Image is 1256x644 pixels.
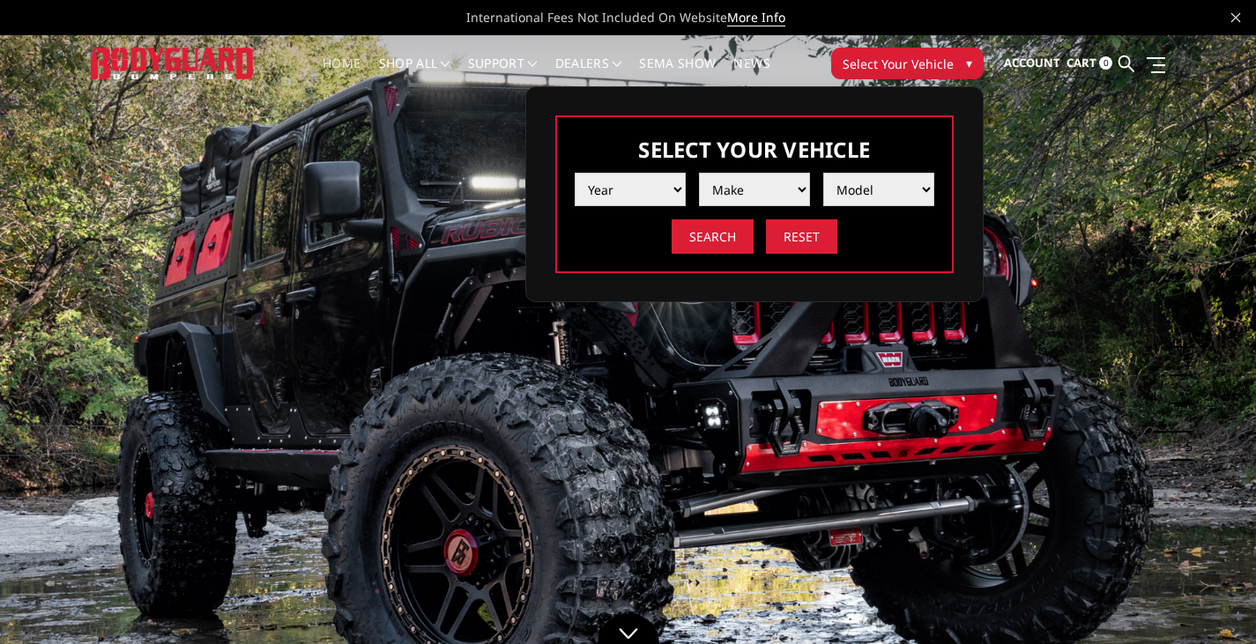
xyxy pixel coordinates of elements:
a: Home [323,57,360,92]
a: Account [1004,40,1060,87]
iframe: Chat Widget [1168,559,1256,644]
button: 3 of 5 [1175,376,1193,404]
button: 1 of 5 [1175,320,1193,348]
h3: Select Your Vehicle [575,135,934,164]
input: Reset [766,219,837,254]
a: Support [468,57,538,92]
select: Please select the value from list. [575,173,686,206]
a: Cart 0 [1066,40,1112,87]
a: SEMA Show [639,57,716,92]
a: More Info [727,9,785,26]
select: Please select the value from list. [699,173,810,206]
img: BODYGUARD BUMPERS [91,48,256,80]
a: Dealers [555,57,622,92]
a: Click to Down [598,613,659,644]
span: Select Your Vehicle [843,55,954,73]
span: ▾ [966,54,972,72]
button: 2 of 5 [1175,348,1193,376]
span: Cart [1066,55,1096,70]
input: Search [672,219,754,254]
button: 4 of 5 [1175,404,1193,433]
a: shop all [379,57,450,92]
a: News [733,57,769,92]
span: 0 [1099,56,1112,70]
button: Select Your Vehicle [831,48,984,79]
span: Account [1004,55,1060,70]
button: 5 of 5 [1175,433,1193,461]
